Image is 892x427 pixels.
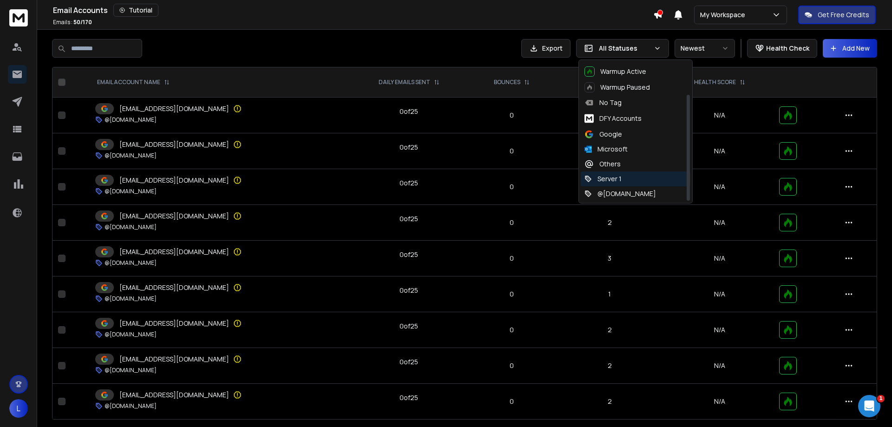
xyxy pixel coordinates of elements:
p: N/A [672,397,768,406]
p: [EMAIL_ADDRESS][DOMAIN_NAME] [119,140,229,149]
div: Email Accounts [53,4,653,17]
p: @[DOMAIN_NAME] [105,295,157,302]
p: N/A [672,325,768,335]
p: All Statuses [599,44,650,53]
button: Export [521,39,571,58]
button: L [9,399,28,418]
td: 1 [553,276,666,312]
p: N/A [672,111,768,120]
div: Warmup Active [584,66,646,77]
p: 0 [476,361,548,370]
p: [EMAIL_ADDRESS][DOMAIN_NAME] [119,176,229,185]
p: @[DOMAIN_NAME] [105,259,157,267]
p: [EMAIL_ADDRESS][DOMAIN_NAME] [119,283,229,292]
p: 0 [476,111,548,120]
p: 0 [476,218,548,227]
button: Get Free Credits [798,6,876,24]
td: 2 [553,205,666,241]
td: 2 [553,312,666,348]
div: Microsoft [584,145,628,154]
button: Tutorial [113,4,158,17]
div: Warmup Paused [584,82,650,92]
iframe: Intercom live chat [858,395,880,417]
div: Others [584,159,621,169]
div: 0 of 25 [400,357,418,367]
p: @[DOMAIN_NAME] [105,402,157,410]
p: Get Free Credits [818,10,869,20]
p: [EMAIL_ADDRESS][DOMAIN_NAME] [119,319,229,328]
p: 0 [476,325,548,335]
p: [EMAIL_ADDRESS][DOMAIN_NAME] [119,355,229,364]
p: N/A [672,182,768,191]
p: [EMAIL_ADDRESS][DOMAIN_NAME] [119,104,229,113]
button: Newest [675,39,735,58]
div: 0 of 25 [400,286,418,295]
button: Add New [823,39,877,58]
p: N/A [672,254,768,263]
p: DAILY EMAILS SENT [379,79,430,86]
p: N/A [672,289,768,299]
div: 0 of 25 [400,143,418,152]
div: 0 of 25 [400,250,418,259]
p: @[DOMAIN_NAME] [105,152,157,159]
p: [EMAIL_ADDRESS][DOMAIN_NAME] [119,390,229,400]
p: Emails : [53,19,92,26]
p: N/A [672,146,768,156]
span: 50 / 170 [73,18,92,26]
div: 0 of 25 [400,322,418,331]
div: Server 1 [584,174,622,184]
td: 2 [553,133,666,169]
div: 0 of 25 [400,393,418,402]
p: @[DOMAIN_NAME] [105,367,157,374]
td: 2 [553,348,666,384]
p: BOUNCES [494,79,520,86]
p: [EMAIL_ADDRESS][DOMAIN_NAME] [119,211,229,221]
button: Health Check [747,39,817,58]
div: No Tag [584,98,622,107]
span: 1 [877,395,885,402]
p: 0 [476,397,548,406]
p: N/A [672,218,768,227]
p: @[DOMAIN_NAME] [105,223,157,231]
p: Health Check [766,44,809,53]
p: N/A [672,361,768,370]
p: [EMAIL_ADDRESS][DOMAIN_NAME] [119,247,229,256]
div: 0 of 25 [400,178,418,188]
td: 3 [553,241,666,276]
p: 0 [476,182,548,191]
p: @[DOMAIN_NAME] [105,116,157,124]
p: My Workspace [700,10,749,20]
td: 1 [553,169,666,205]
p: 0 [476,289,548,299]
p: 0 [476,254,548,263]
p: @[DOMAIN_NAME] [105,331,157,338]
div: 0 of 25 [400,214,418,223]
p: 0 [476,146,548,156]
td: 2 [553,384,666,420]
td: 2 [553,98,666,133]
p: @[DOMAIN_NAME] [105,188,157,195]
div: EMAIL ACCOUNT NAME [97,79,170,86]
div: DFY Accounts [584,113,642,124]
div: @[DOMAIN_NAME] [584,189,656,198]
p: HEALTH SCORE [694,79,736,86]
div: Google [584,130,622,139]
div: 0 of 25 [400,107,418,116]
